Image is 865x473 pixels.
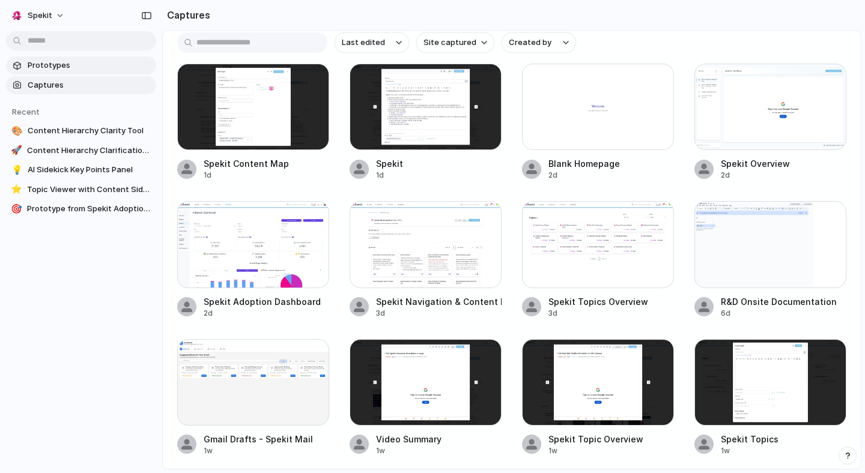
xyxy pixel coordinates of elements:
div: Blank Homepage [548,157,620,170]
div: 1w [721,445,778,456]
span: Created by [509,37,551,49]
div: 3d [376,308,502,319]
a: Prototypes [6,56,156,74]
span: Topic Viewer with Content Sidepanel [27,184,151,196]
span: Prototypes [28,59,151,71]
div: 3d [548,308,648,319]
div: Gmail Drafts - Spekit Mail [204,433,313,445]
div: Spekit [376,157,403,170]
button: Site captured [416,32,494,53]
div: Spekit Navigation & Content Mapping [376,295,502,308]
div: 🎯 [11,203,22,215]
div: 1d [376,170,403,181]
div: Spekit Overview [721,157,790,170]
span: Prototype from Spekit Adoption Dashboard [27,203,151,215]
button: Created by [502,32,576,53]
div: 🚀 [11,145,22,157]
h2: Captures [162,8,210,22]
div: 💡 [11,164,23,176]
div: 2d [548,170,620,181]
span: Site captured [423,37,476,49]
div: 1w [548,445,643,456]
div: Spekit Adoption Dashboard [204,295,321,308]
span: Content Hierarchy Clarity Tool [28,125,151,137]
span: Last edited [342,37,385,49]
a: Captures [6,76,156,94]
a: 🎨Content Hierarchy Clarity Tool [6,122,156,140]
a: 💡AI Sidekick Key Points Panel [6,161,156,179]
span: Captures [28,79,151,91]
a: 🎯Prototype from Spekit Adoption Dashboard [6,200,156,218]
span: Content Hierarchy Clarification Tool [27,145,151,157]
div: 1w [376,445,442,456]
div: Video Summary [376,433,442,445]
div: R&D Onsite Documentation [721,295,837,308]
button: Spekit [6,6,71,25]
div: 1d [204,170,289,181]
div: 1w [204,445,313,456]
span: Spekit [28,10,52,22]
div: 🎨 [11,125,23,137]
span: AI Sidekick Key Points Panel [28,164,151,176]
button: Last edited [335,32,409,53]
a: ⭐Topic Viewer with Content Sidepanel [6,181,156,199]
div: Spekit Topics [721,433,778,445]
a: 🚀Content Hierarchy Clarification Tool [6,142,156,160]
span: Recent [12,107,40,116]
div: 2d [721,170,790,181]
div: 2d [204,308,321,319]
div: Spekit Topics Overview [548,295,648,308]
div: 6d [721,308,837,319]
div: ⭐ [11,184,22,196]
div: Spekit Content Map [204,157,289,170]
div: Spekit Topic Overview [548,433,643,445]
